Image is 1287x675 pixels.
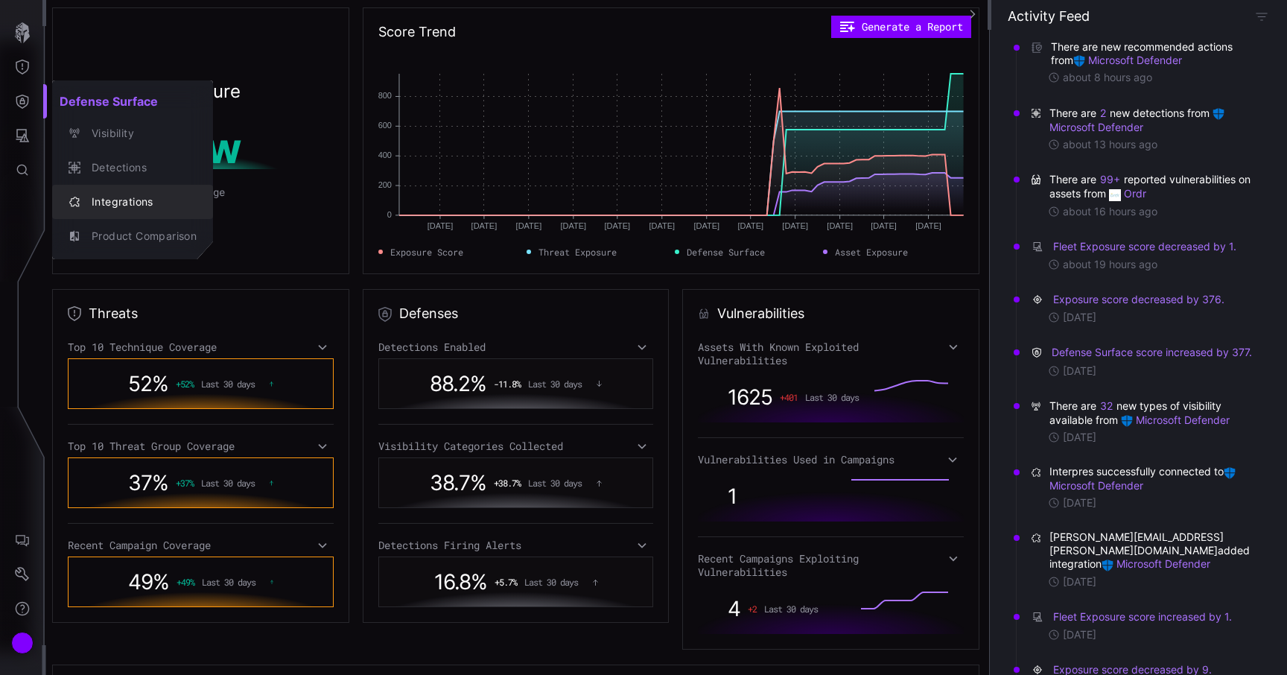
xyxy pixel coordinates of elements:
div: Product Comparison [84,227,197,246]
h2: Defense Surface [52,86,213,116]
button: Product Comparison [52,219,213,253]
div: Integrations [84,193,197,212]
button: Integrations [52,185,213,219]
div: Visibility [84,124,197,143]
button: Detections [52,150,213,185]
button: Visibility [52,116,213,150]
div: Detections [84,159,197,177]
